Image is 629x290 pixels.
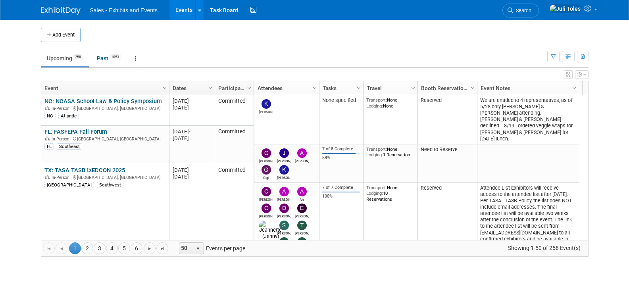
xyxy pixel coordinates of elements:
[571,85,577,91] span: Column Settings
[246,85,252,91] span: Column Settings
[312,85,318,91] span: Column Settings
[44,81,164,95] a: Event
[366,97,387,103] span: Transport:
[297,148,307,158] img: Angela Gitto
[277,230,291,235] div: Shawn Popovich
[58,113,79,119] div: Atlantic
[262,204,271,213] img: CLAUDIA Salinas
[189,129,190,134] span: -
[366,190,383,196] span: Lodging:
[468,81,477,93] a: Column Settings
[57,143,82,150] div: Southeast
[366,185,414,202] div: None 10 Reservations
[245,81,254,93] a: Column Settings
[44,98,162,105] a: NC: NCASA School Law & Policy Symposium
[45,106,50,110] img: In-Person Event
[215,126,254,164] td: Committed
[118,242,130,254] a: 5
[258,81,314,95] a: Attendees
[366,103,383,109] span: Lodging:
[295,213,309,218] div: Edna Garcia
[277,158,291,163] div: Jaime Handlin
[159,246,165,252] span: Go to the last page
[502,4,539,17] a: Search
[481,81,573,95] a: Event Notes
[206,81,215,93] a: Column Settings
[41,28,81,42] button: Add Event
[56,242,67,254] a: Go to the previous page
[322,97,360,104] div: None specified
[162,85,168,91] span: Column Settings
[106,242,118,254] a: 4
[81,242,93,254] a: 2
[173,135,211,142] div: [DATE]
[173,173,211,180] div: [DATE]
[43,242,55,254] a: Go to the first page
[73,54,83,60] span: 258
[207,85,214,91] span: Column Settings
[215,95,254,126] td: Committed
[356,85,362,91] span: Column Settings
[262,99,271,109] img: Kellie Petty
[69,242,81,254] span: 1
[322,185,360,190] div: 7 of 7 Complete
[90,7,158,13] span: Sales - Exhibits and Events
[173,98,211,104] div: [DATE]
[417,95,477,144] td: Reserved
[297,204,307,213] img: Edna Garcia
[169,242,253,254] span: Events per page
[45,136,50,140] img: In-Person Event
[189,167,190,173] span: -
[189,98,190,104] span: -
[297,221,307,230] img: Terri Ballesteros
[215,164,254,239] td: Committed
[262,165,271,175] img: Gigi Goodall
[44,174,165,181] div: [GEOGRAPHIC_DATA], [GEOGRAPHIC_DATA]
[366,152,383,157] span: Lodging:
[409,81,417,93] a: Column Settings
[297,237,307,247] img: Trenda Treviño-Sims
[173,104,211,111] div: [DATE]
[259,175,273,180] div: Gigi Goodall
[45,175,50,179] img: In-Person Event
[279,187,289,196] img: Albert Martinez
[295,158,309,163] div: Angela Gitto
[259,158,273,163] div: Christine Lurz
[310,81,319,93] a: Column Settings
[259,196,273,202] div: Christine Lurz
[58,246,65,252] span: Go to the previous page
[366,185,387,190] span: Transport:
[52,106,72,111] span: In-Person
[366,97,414,109] div: None None
[195,246,201,252] span: select
[41,7,81,15] img: ExhibitDay
[44,105,165,111] div: [GEOGRAPHIC_DATA], [GEOGRAPHIC_DATA]
[46,246,52,252] span: Go to the first page
[354,81,363,93] a: Column Settings
[279,204,289,213] img: David Webb
[44,128,107,135] a: FL: FASFEPA Fall Forum
[323,81,358,95] a: Tasks
[262,187,271,196] img: Christine Lurz
[417,144,477,183] td: Need to Reserve
[549,4,581,13] img: Juli Toles
[44,143,54,150] div: FL
[91,51,127,66] a: Past1053
[277,196,291,202] div: Albert Martinez
[109,54,121,60] span: 1053
[277,175,291,180] div: Karen Williams
[322,146,360,152] div: 7 of 8 Complete
[417,183,477,271] td: Reserved
[94,242,106,254] a: 3
[44,182,94,188] div: [GEOGRAPHIC_DATA]
[259,109,273,114] div: Kellie Petty
[513,8,531,13] span: Search
[421,81,472,95] a: Booth Reservation Status
[173,81,210,95] a: Dates
[44,135,165,142] div: [GEOGRAPHIC_DATA], [GEOGRAPHIC_DATA]
[477,183,579,271] td: Attendee List Exhibitors will receive access to the attendee list after [DATE]. Per TASA | TASB P...
[173,167,211,173] div: [DATE]
[215,239,254,266] td: Not Going
[295,230,309,235] div: Terri Ballesteros
[97,182,123,188] div: Southwest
